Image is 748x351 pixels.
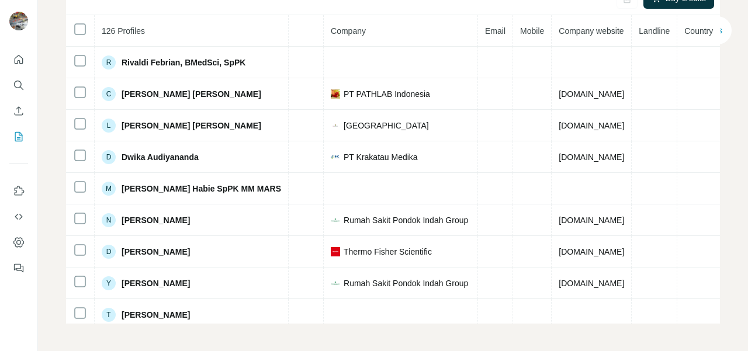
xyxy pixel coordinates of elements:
[122,183,281,194] span: [PERSON_NAME] Habie SpPK MM MARS
[9,232,28,253] button: Dashboard
[9,100,28,121] button: Enrich CSV
[102,87,116,101] div: C
[102,150,116,164] div: D
[9,49,28,70] button: Quick start
[122,57,245,68] span: Rivaldi Febrian, BMedSci, SpPK
[485,26,505,36] span: Email
[102,119,116,133] div: L
[102,245,116,259] div: D
[9,75,28,96] button: Search
[344,214,468,226] span: Rumah Sakit Pondok Indah Group
[122,214,190,226] span: [PERSON_NAME]
[344,120,429,131] span: [GEOGRAPHIC_DATA]
[344,151,418,163] span: PT Krakatau Medika
[102,26,145,36] span: 126 Profiles
[9,180,28,201] button: Use Surfe on LinkedIn
[559,89,624,99] span: [DOMAIN_NAME]
[9,12,28,30] img: Avatar
[102,55,116,69] div: R
[122,246,190,258] span: [PERSON_NAME]
[102,308,116,322] div: T
[344,246,432,258] span: Thermo Fisher Scientific
[122,88,261,100] span: [PERSON_NAME] [PERSON_NAME]
[102,182,116,196] div: M
[331,279,340,288] img: company-logo
[102,276,116,290] div: Y
[559,247,624,256] span: [DOMAIN_NAME]
[331,152,340,162] img: company-logo
[331,216,340,225] img: company-logo
[344,277,468,289] span: Rumah Sakit Pondok Indah Group
[102,213,116,227] div: N
[122,120,261,131] span: [PERSON_NAME] [PERSON_NAME]
[9,258,28,279] button: Feedback
[331,121,340,130] img: company-logo
[559,26,624,36] span: Company website
[331,247,340,256] img: company-logo
[344,88,430,100] span: PT PATHLAB Indonesia
[122,277,190,289] span: [PERSON_NAME]
[559,279,624,288] span: [DOMAIN_NAME]
[559,216,624,225] span: [DOMAIN_NAME]
[559,121,624,130] span: [DOMAIN_NAME]
[9,126,28,147] button: My lists
[331,89,340,99] img: company-logo
[639,26,670,36] span: Landline
[122,151,199,163] span: Dwika Audiyananda
[520,26,544,36] span: Mobile
[684,26,713,36] span: Country
[122,309,190,321] span: [PERSON_NAME]
[559,152,624,162] span: [DOMAIN_NAME]
[331,26,366,36] span: Company
[9,206,28,227] button: Use Surfe API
